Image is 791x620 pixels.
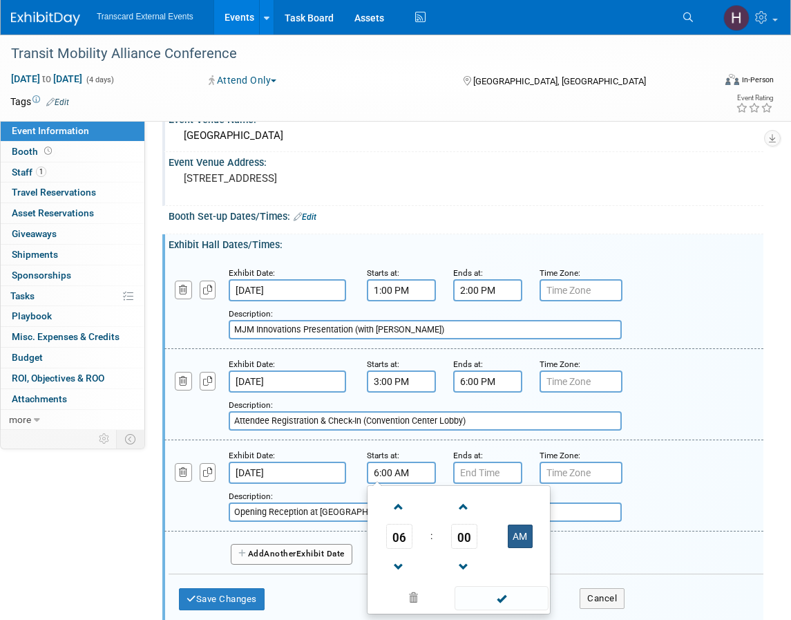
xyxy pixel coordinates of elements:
span: Booth not reserved yet [41,146,55,156]
button: AddAnotherExhibit Date [231,544,352,565]
div: Event Venue Address: [169,152,763,169]
a: Edit [46,97,69,107]
input: End Time [453,462,522,484]
a: Done [454,590,549,609]
span: Booth [12,146,55,157]
button: Cancel [580,588,625,609]
a: more [1,410,144,430]
button: AM [508,525,533,548]
a: Travel Reservations [1,182,144,203]
a: Misc. Expenses & Credits [1,327,144,347]
a: Budget [1,348,144,368]
input: Start Time [367,370,436,393]
span: to [40,73,53,84]
span: Attachments [12,393,67,404]
td: Personalize Event Tab Strip [93,430,117,448]
input: End Time [453,370,522,393]
span: (4 days) [85,75,114,84]
input: Date [229,370,346,393]
a: Increment Hour [386,489,412,524]
span: Event Information [12,125,89,136]
a: Decrement Hour [386,549,412,584]
small: Description: [229,309,273,319]
small: Ends at: [453,451,483,460]
small: Exhibit Date: [229,359,275,369]
a: Asset Reservations [1,203,144,223]
a: Edit [294,212,316,222]
div: Booth Set-up Dates/Times: [169,206,763,224]
input: Start Time [367,462,436,484]
a: Sponsorships [1,265,144,285]
a: Playbook [1,306,144,326]
div: Transit Mobility Alliance Conference [6,41,699,66]
span: Playbook [12,310,52,321]
pre: [STREET_ADDRESS] [184,172,401,185]
span: [DATE] [DATE] [10,73,83,85]
small: Ends at: [453,359,483,369]
img: Format-Inperson.png [725,74,739,85]
a: Tasks [1,286,144,306]
input: Date [229,462,346,484]
span: [GEOGRAPHIC_DATA], [GEOGRAPHIC_DATA] [473,76,646,86]
input: Description [229,502,622,522]
div: Event Format [655,72,774,93]
span: Shipments [12,249,58,260]
input: Description [229,320,622,339]
small: Time Zone: [540,268,580,278]
span: Travel Reservations [12,187,96,198]
span: more [9,414,31,425]
div: [GEOGRAPHIC_DATA] [179,125,753,147]
input: Time Zone [540,462,622,484]
a: Shipments [1,245,144,265]
img: Haille Dinger [723,5,750,31]
span: Asset Reservations [12,207,94,218]
input: End Time [453,279,522,301]
span: Another [264,549,296,558]
a: Increment Minute [451,489,477,524]
span: Sponsorships [12,270,71,281]
span: Misc. Expenses & Credits [12,331,120,342]
span: Pick Hour [386,524,412,549]
small: Ends at: [453,268,483,278]
img: ExhibitDay [11,12,80,26]
small: Starts at: [367,359,399,369]
td: Tags [10,95,69,109]
div: Event Rating [736,95,773,102]
small: Time Zone: [540,359,580,369]
a: Event Information [1,121,144,141]
td: : [428,524,435,549]
input: Date [229,279,346,301]
button: Attend Only [204,73,282,87]
small: Exhibit Date: [229,268,275,278]
a: Booth [1,142,144,162]
a: Clear selection [370,589,456,608]
span: 1 [36,167,46,177]
small: Description: [229,400,273,410]
small: Description: [229,491,273,501]
span: Budget [12,352,43,363]
a: Staff1 [1,162,144,182]
a: ROI, Objectives & ROO [1,368,144,388]
small: Time Zone: [540,451,580,460]
span: Transcard External Events [97,12,193,21]
small: Exhibit Date: [229,451,275,460]
span: Pick Minute [451,524,477,549]
div: Exhibit Hall Dates/Times: [169,234,763,252]
div: In-Person [741,75,774,85]
a: Decrement Minute [451,549,477,584]
span: Giveaways [12,228,57,239]
a: Giveaways [1,224,144,244]
input: Description [229,411,622,431]
span: Tasks [10,290,35,301]
td: Toggle Event Tabs [117,430,145,448]
small: Starts at: [367,268,399,278]
input: Start Time [367,279,436,301]
a: Attachments [1,389,144,409]
span: Staff [12,167,46,178]
button: Save Changes [179,588,265,610]
span: ROI, Objectives & ROO [12,373,104,384]
input: Time Zone [540,279,622,301]
input: Time Zone [540,370,622,393]
small: Starts at: [367,451,399,460]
